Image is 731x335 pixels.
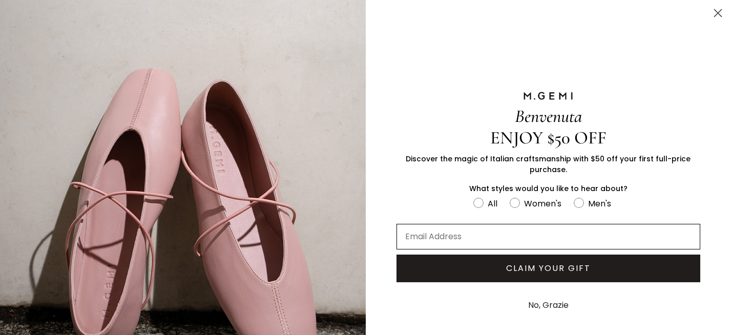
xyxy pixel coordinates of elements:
[488,197,497,210] div: All
[490,127,607,149] span: ENJOY $50 OFF
[396,224,701,249] input: Email Address
[709,4,727,22] button: Close dialog
[523,292,574,318] button: No, Grazie
[396,255,701,282] button: CLAIM YOUR GIFT
[523,91,574,100] img: M.GEMI
[588,197,611,210] div: Men's
[515,106,582,127] span: Benvenuta
[524,197,561,210] div: Women's
[406,154,691,175] span: Discover the magic of Italian craftsmanship with $50 off your first full-price purchase.
[469,183,628,194] span: What styles would you like to hear about?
